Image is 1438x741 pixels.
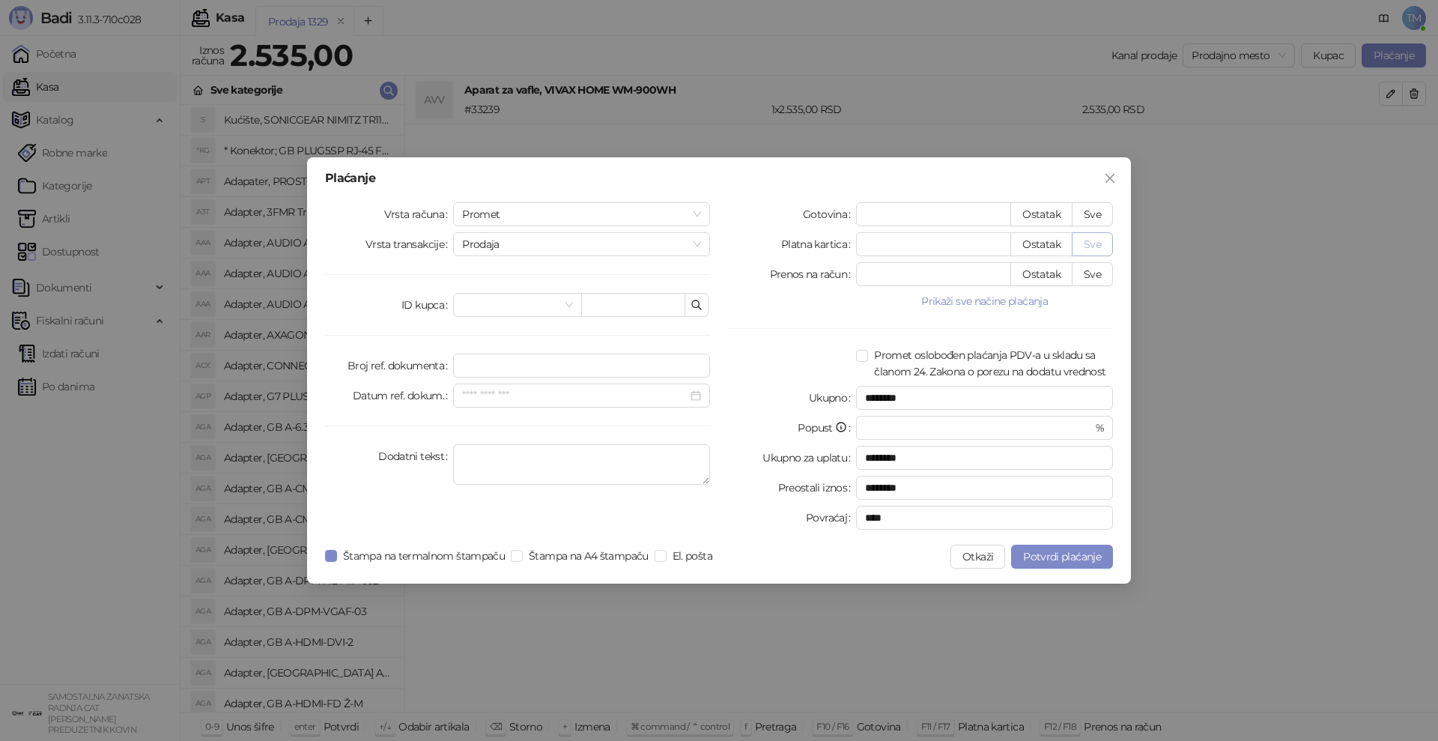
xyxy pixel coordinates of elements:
label: Prenos na račun [770,262,857,286]
label: Vrsta računa [384,202,454,226]
input: Datum ref. dokum. [462,387,688,404]
button: Ostatak [1010,232,1073,256]
span: Štampa na A4 štampaču [523,548,655,564]
span: Promet oslobođen plaćanja PDV-a u skladu sa članom 24. Zakona o porezu na dodatu vrednost [868,347,1113,380]
span: Prodaja [462,233,701,255]
button: Sve [1072,262,1113,286]
label: Datum ref. dokum. [353,384,454,408]
span: Zatvori [1098,172,1122,184]
label: Ukupno za uplatu [762,446,856,470]
input: Broj ref. dokumenta [453,354,710,378]
label: ID kupca [401,293,453,317]
textarea: Dodatni tekst [453,444,710,485]
span: close [1104,172,1116,184]
button: Ostatak [1010,262,1073,286]
label: Povraćaj [806,506,856,530]
button: Potvrdi plaćanje [1011,545,1113,569]
button: Close [1098,166,1122,190]
span: Potvrdi plaćanje [1023,550,1101,563]
label: Ukupno [809,386,857,410]
label: Broj ref. dokumenta [348,354,453,378]
span: Promet [462,203,701,226]
button: Sve [1072,202,1113,226]
label: Dodatni tekst [378,444,453,468]
label: Platna kartica [781,232,856,256]
label: Preostali iznos [778,476,857,500]
label: Gotovina [803,202,856,226]
button: Ostatak [1010,202,1073,226]
span: El. pošta [667,548,718,564]
button: Sve [1072,232,1113,256]
button: Otkaži [950,545,1005,569]
div: Plaćanje [325,172,1113,184]
label: Popust [798,416,856,440]
button: Prikaži sve načine plaćanja [856,292,1113,310]
span: Štampa na termalnom štampaču [337,548,511,564]
label: Vrsta transakcije [365,232,454,256]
